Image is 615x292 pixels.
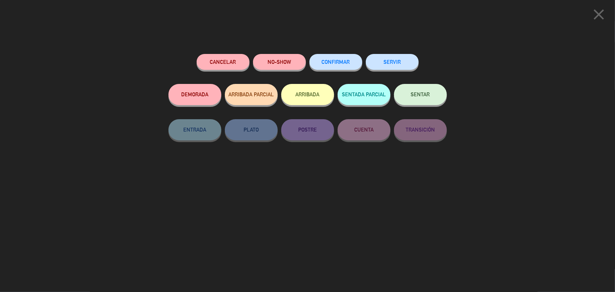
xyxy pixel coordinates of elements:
[590,6,608,23] i: close
[253,54,306,70] button: NO-SHOW
[394,119,447,140] button: TRANSICIÓN
[411,91,430,97] span: SENTAR
[168,84,221,105] button: DEMORADA
[366,54,419,70] button: SERVIR
[281,84,334,105] button: ARRIBADA
[225,119,278,140] button: PLATO
[322,59,350,65] span: CONFIRMAR
[338,119,390,140] button: CUENTA
[197,54,250,70] button: Cancelar
[281,119,334,140] button: POSTRE
[394,84,447,105] button: SENTAR
[309,54,362,70] button: CONFIRMAR
[228,91,274,97] span: ARRIBADA PARCIAL
[588,5,610,26] button: close
[168,119,221,140] button: ENTRADA
[338,84,390,105] button: SENTADA PARCIAL
[225,84,278,105] button: ARRIBADA PARCIAL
